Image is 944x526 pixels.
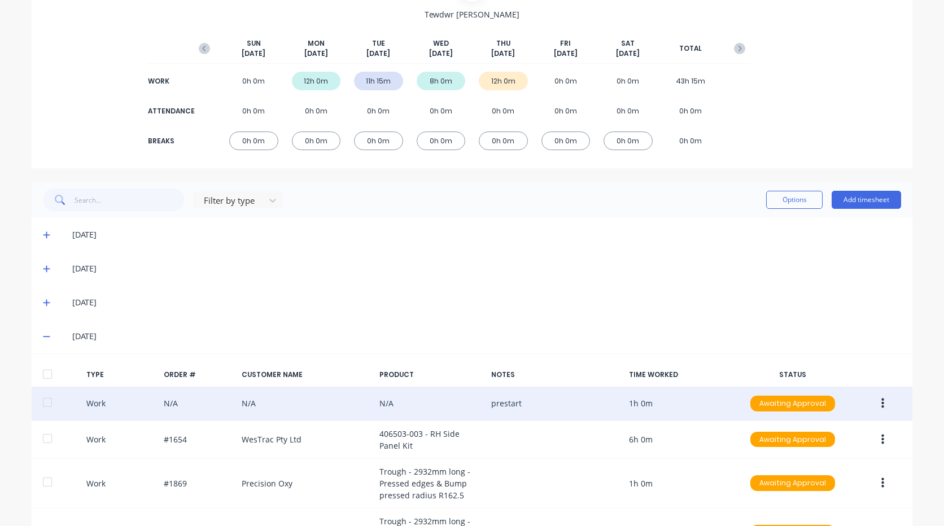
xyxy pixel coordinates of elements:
[629,370,732,380] div: TIME WORKED
[354,131,403,150] div: 0h 0m
[292,102,341,120] div: 0h 0m
[541,72,591,90] div: 0h 0m
[666,72,715,90] div: 43h 15m
[479,131,528,150] div: 0h 0m
[229,131,278,150] div: 0h 0m
[541,102,591,120] div: 0h 0m
[750,396,835,411] div: Awaiting Approval
[164,370,233,380] div: ORDER #
[766,191,823,209] button: Options
[75,189,185,211] input: Search...
[148,76,193,86] div: WORK
[750,475,835,491] div: Awaiting Approval
[417,72,466,90] div: 8h 0m
[433,38,449,49] span: WED
[308,38,325,49] span: MON
[417,102,466,120] div: 0h 0m
[560,38,571,49] span: FRI
[148,136,193,146] div: BREAKS
[292,72,341,90] div: 12h 0m
[372,38,385,49] span: TUE
[366,49,390,59] span: [DATE]
[354,72,403,90] div: 11h 15m
[604,131,653,150] div: 0h 0m
[554,49,578,59] span: [DATE]
[229,72,278,90] div: 0h 0m
[72,229,901,241] div: [DATE]
[479,72,528,90] div: 12h 0m
[72,262,901,275] div: [DATE]
[304,49,328,59] span: [DATE]
[86,370,155,380] div: TYPE
[354,102,403,120] div: 0h 0m
[491,370,620,380] div: NOTES
[247,38,261,49] span: SUN
[72,296,901,309] div: [DATE]
[72,330,901,343] div: [DATE]
[491,49,515,59] span: [DATE]
[379,370,482,380] div: PRODUCT
[666,102,715,120] div: 0h 0m
[616,49,640,59] span: [DATE]
[429,49,453,59] span: [DATE]
[604,102,653,120] div: 0h 0m
[741,370,844,380] div: STATUS
[229,102,278,120] div: 0h 0m
[666,131,715,150] div: 0h 0m
[832,191,901,209] button: Add timesheet
[242,49,265,59] span: [DATE]
[621,38,635,49] span: SAT
[679,43,702,54] span: TOTAL
[292,131,341,150] div: 0h 0m
[242,370,370,380] div: CUSTOMER NAME
[604,72,653,90] div: 0h 0m
[148,106,193,116] div: ATTENDANCE
[425,8,519,20] span: Tewdwr [PERSON_NAME]
[750,432,835,448] div: Awaiting Approval
[479,102,528,120] div: 0h 0m
[496,38,510,49] span: THU
[541,131,591,150] div: 0h 0m
[417,131,466,150] div: 0h 0m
